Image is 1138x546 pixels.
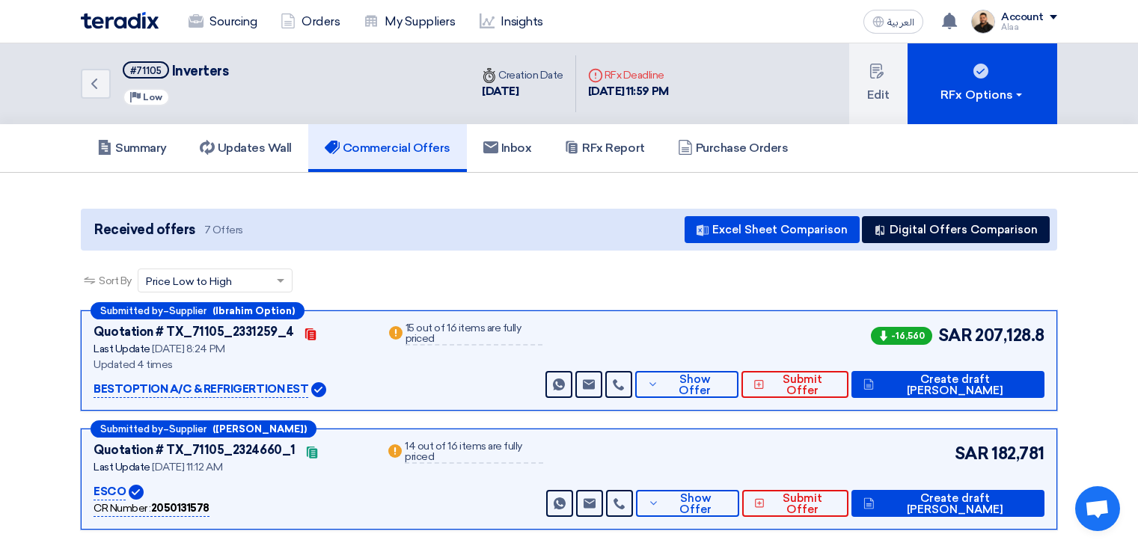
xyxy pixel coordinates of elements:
a: Summary [81,124,183,172]
span: Create draft [PERSON_NAME] [878,493,1033,515]
span: Submit Offer [768,493,836,515]
a: Orders [269,5,352,38]
div: [DATE] 11:59 PM [588,83,669,100]
div: CR Number : [94,500,209,517]
b: 2050131578 [151,502,209,515]
span: Sort By [99,273,132,289]
span: Last Update [94,461,150,473]
h5: Purchase Orders [678,141,789,156]
div: 14 out of 16 items are fully priced [405,441,543,464]
span: 7 Offers [204,223,243,237]
a: RFx Report [548,124,661,172]
button: RFx Options [908,43,1057,124]
div: RFx Deadline [588,67,669,83]
span: Low [143,92,162,102]
p: BESTOPTION A/C & REFRIGERTION EST [94,381,308,399]
button: Submit Offer [742,490,849,517]
div: [DATE] [482,83,563,100]
p: ESCO [94,483,126,501]
span: Supplier [169,306,207,316]
div: – [91,302,305,319]
div: – [91,420,316,438]
span: Price Low to High [146,274,232,289]
span: 207,128.8 [975,323,1044,348]
button: Create draft [PERSON_NAME] [851,490,1044,517]
span: Received offers [94,220,195,240]
img: MAA_1717931611039.JPG [971,10,995,34]
span: [DATE] 11:12 AM [152,461,222,473]
h5: Inverters [123,61,228,80]
img: Verified Account [311,382,326,397]
span: -16,560 [871,327,932,345]
div: #71105 [130,66,162,76]
button: Excel Sheet Comparison [685,216,860,243]
a: Purchase Orders [661,124,805,172]
div: 15 out of 16 items are fully priced [406,323,542,346]
a: My Suppliers [352,5,467,38]
span: Inverters [172,63,229,79]
b: ([PERSON_NAME]) [212,424,307,434]
b: (Ibrahim Option) [212,306,295,316]
div: Updated 4 times [94,357,368,372]
span: Show Offer [663,493,726,515]
a: Commercial Offers [308,124,467,172]
div: Account [1001,11,1044,24]
div: Open chat [1075,486,1120,531]
a: Sourcing [177,5,269,38]
button: العربية [863,10,923,34]
span: Show Offer [662,374,726,396]
span: Supplier [169,424,207,434]
span: SAR [955,441,989,466]
button: Edit [849,43,908,124]
span: Last Update [94,343,150,355]
button: Submit Offer [741,371,848,398]
span: Submitted by [100,306,163,316]
button: Digital Offers Comparison [862,216,1050,243]
h5: RFx Report [564,141,644,156]
button: Show Offer [636,490,739,517]
a: Inbox [467,124,548,172]
button: Create draft [PERSON_NAME] [851,371,1044,398]
span: Create draft [PERSON_NAME] [878,374,1033,396]
a: Insights [468,5,555,38]
a: Updates Wall [183,124,308,172]
div: Quotation # TX_71105_2331259_4 [94,323,294,341]
span: 182,781 [991,441,1044,466]
div: Alaa [1001,23,1057,31]
span: Submit Offer [768,374,836,396]
span: SAR [938,323,973,348]
div: RFx Options [940,86,1025,104]
h5: Inbox [483,141,532,156]
div: Creation Date [482,67,563,83]
div: Quotation # TX_71105_2324660_1 [94,441,296,459]
h5: Commercial Offers [325,141,450,156]
h5: Summary [97,141,167,156]
span: Submitted by [100,424,163,434]
h5: Updates Wall [200,141,292,156]
span: [DATE] 8:24 PM [152,343,224,355]
img: Teradix logo [81,12,159,29]
img: Verified Account [129,485,144,500]
button: Show Offer [635,371,738,398]
span: العربية [887,17,914,28]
